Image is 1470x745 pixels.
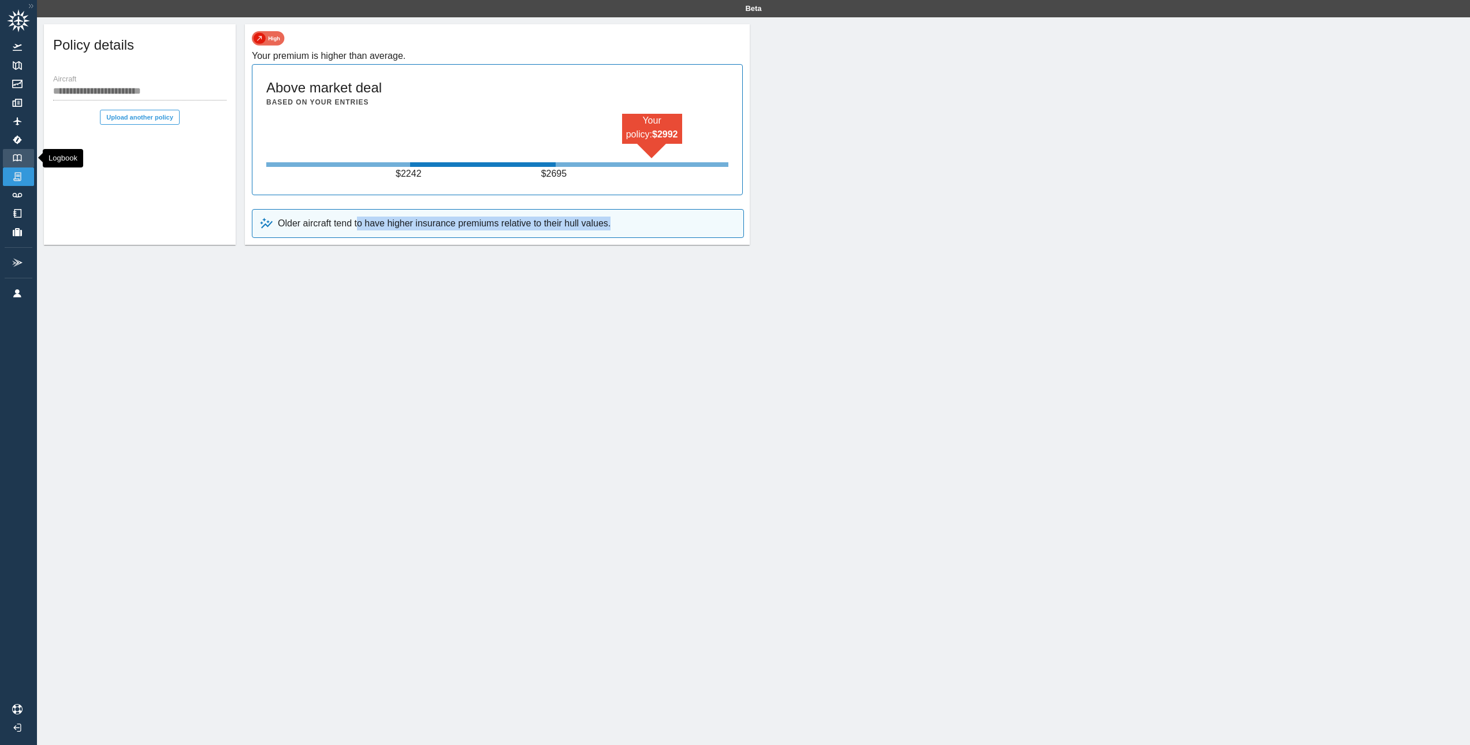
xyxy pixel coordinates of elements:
[396,167,425,181] p: $ 2242
[622,114,682,141] p: Your policy:
[252,48,743,64] h6: Your premium is higher than average.
[278,217,611,230] p: Older aircraft tend to have higher insurance premiums relative to their hull values.
[100,110,180,125] button: Upload another policy
[53,36,134,54] h5: Policy details
[259,217,273,230] img: uptrend-and-star-798e9c881b4915e3b082.svg
[44,24,236,70] div: Policy details
[266,97,369,108] h6: Based on your entries
[652,129,678,139] b: $ 2992
[541,167,570,181] p: $ 2695
[266,79,382,97] h5: Above market deal
[53,74,76,85] label: Aircraft
[252,31,285,46] img: high-policy-chip-4dcd5ea648c96a6df0b3.svg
